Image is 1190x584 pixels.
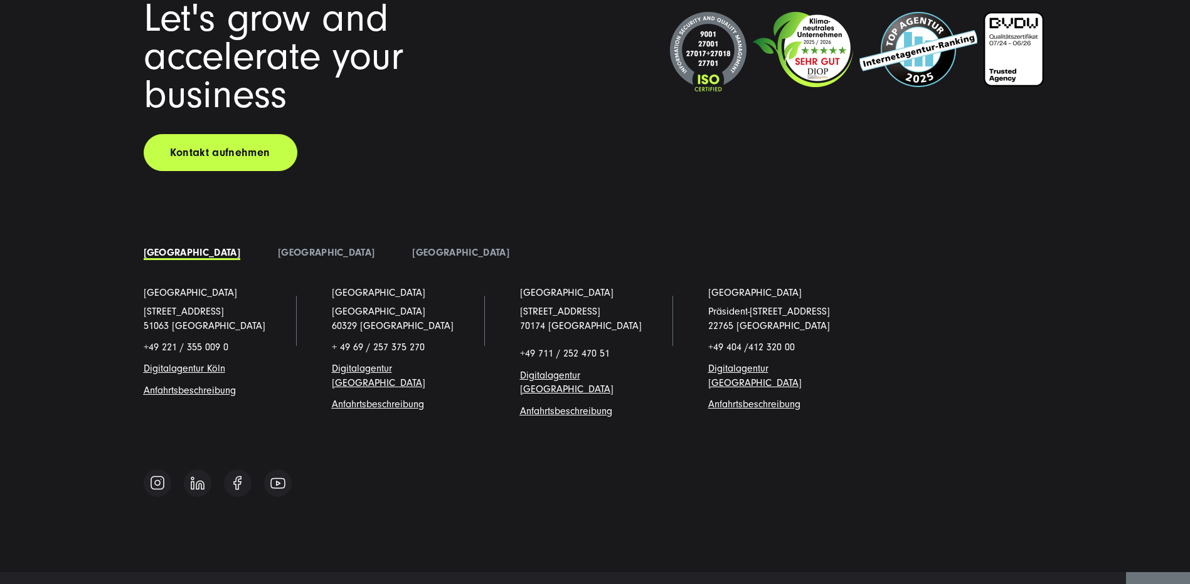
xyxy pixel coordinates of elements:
span: [GEOGRAPHIC_DATA] [332,306,425,317]
a: [STREET_ADDRESS] [520,306,600,317]
img: Follow us on Facebook [233,476,242,490]
a: Anfahrtsbeschreibung [708,399,800,410]
a: [GEOGRAPHIC_DATA] [144,247,240,258]
a: [STREET_ADDRESS] [144,306,224,317]
a: [GEOGRAPHIC_DATA] [278,247,375,258]
img: Follow us on Linkedin [191,476,205,490]
span: +49 711 / 252 470 51 [520,348,610,359]
img: BVDW-Zertifizierung-Weiß [984,12,1044,86]
a: Digitalagentur [GEOGRAPHIC_DATA] [332,363,425,388]
a: [GEOGRAPHIC_DATA] [520,286,614,300]
img: Klimaneutrales Unternehmen SUNZINET GmbH [753,12,853,87]
a: Anfahrtsbeschreibun [332,399,418,410]
span: +49 404 / [708,342,795,353]
a: Kontakt aufnehmen [144,134,297,171]
a: [GEOGRAPHIC_DATA] [144,286,237,300]
span: g [332,399,424,410]
a: [GEOGRAPHIC_DATA] [332,286,425,300]
span: + 49 69 / 257 375 270 [332,342,425,353]
a: Anfahrtsbeschreibung [144,385,236,396]
img: ISO-Siegel_2024_dunkel [670,12,746,93]
p: +49 221 / 355 009 0 [144,340,294,354]
img: Follow us on Youtube [270,477,285,489]
a: 70174 [GEOGRAPHIC_DATA] [520,320,642,331]
a: 51063 [GEOGRAPHIC_DATA] [144,320,265,331]
img: Follow us on Instagram [150,475,165,491]
a: Anfahrtsbeschreibung [520,405,612,417]
a: [GEOGRAPHIC_DATA] [412,247,509,258]
a: n [220,363,225,374]
a: Digitalagentur Köl [144,363,220,374]
span: 412 320 00 [748,342,795,353]
a: Digitalagentur [GEOGRAPHIC_DATA] [708,363,802,388]
a: [GEOGRAPHIC_DATA] [708,286,802,300]
a: 60329 [GEOGRAPHIC_DATA] [332,320,454,331]
img: Top Internetagentur und Full Service Digitalagentur SUNZINET - 2024 [859,12,977,87]
p: Präsident-[STREET_ADDRESS] 22765 [GEOGRAPHIC_DATA] [708,305,859,333]
a: Digitalagentur [GEOGRAPHIC_DATA] [520,370,614,395]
